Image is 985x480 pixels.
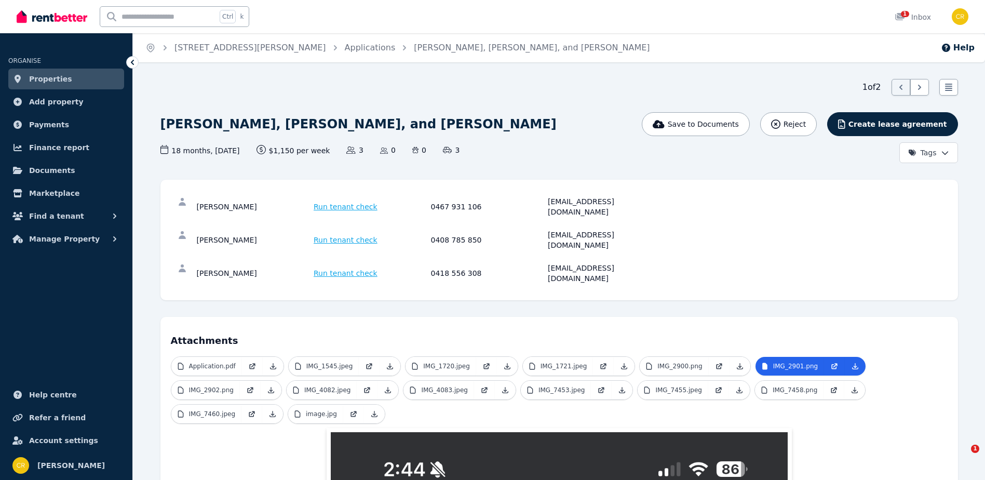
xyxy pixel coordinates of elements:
[29,233,100,245] span: Manage Property
[523,357,593,376] a: IMG_1721.jpeg
[314,268,377,278] span: Run tenant check
[8,91,124,112] a: Add property
[755,357,824,376] a: IMG_2901.png
[8,229,124,249] button: Manage Property
[8,430,124,451] a: Account settings
[668,119,739,129] span: Save to Documents
[240,12,244,21] span: k
[952,8,968,25] img: Charles Russell-Smith
[950,445,975,470] iframe: Intercom live chat
[406,357,476,376] a: IMG_1720.jpeg
[844,381,865,399] a: Download Attachment
[8,407,124,428] a: Refer a friend
[197,263,311,284] div: [PERSON_NAME]
[495,381,516,399] a: Download Attachment
[729,381,750,399] a: Download Attachment
[12,457,29,474] img: Charles Russell-Smith
[220,10,236,23] span: Ctrl
[421,386,468,394] p: IMG_4083.jpeg
[29,389,77,401] span: Help centre
[423,362,470,370] p: IMG_1720.jpeg
[538,386,585,394] p: IMG_7453.jpeg
[8,183,124,204] a: Marketplace
[8,384,124,405] a: Help centre
[174,43,326,52] a: [STREET_ADDRESS][PERSON_NAME]
[8,114,124,135] a: Payments
[642,112,750,136] button: Save to Documents
[160,116,557,132] h1: [PERSON_NAME], [PERSON_NAME], and [PERSON_NAME]
[29,164,75,177] span: Documents
[655,386,702,394] p: IMG_7455.jpeg
[657,362,702,370] p: IMG_2900.png
[377,381,398,399] a: Download Attachment
[346,145,363,155] span: 3
[845,357,866,376] a: Download Attachment
[287,381,357,399] a: IMG_4082.jpeg
[380,357,400,376] a: Download Attachment
[548,230,662,250] div: [EMAIL_ADDRESS][DOMAIN_NAME]
[240,381,261,399] a: Open in new Tab
[17,9,87,24] img: RentBetter
[241,405,262,423] a: Open in new Tab
[257,145,330,156] span: $1,150 per week
[773,362,818,370] p: IMG_2901.png
[289,357,359,376] a: IMG_1545.jpeg
[171,381,240,399] a: IMG_2902.png
[730,357,750,376] a: Download Attachment
[314,202,377,212] span: Run tenant check
[476,357,497,376] a: Open in new Tab
[474,381,495,399] a: Open in new Tab
[431,263,545,284] div: 0418 556 308
[638,381,708,399] a: IMG_7455.jpeg
[640,357,708,376] a: IMG_2900.png
[263,357,284,376] a: Download Attachment
[364,405,385,423] a: Download Attachment
[37,459,105,472] span: [PERSON_NAME]
[29,411,86,424] span: Refer a friend
[431,230,545,250] div: 0408 785 850
[189,410,236,418] p: IMG_7460.jpeg
[709,357,730,376] a: Open in new Tab
[304,386,351,394] p: IMG_4082.jpeg
[414,43,650,52] a: [PERSON_NAME], [PERSON_NAME], and [PERSON_NAME]
[431,196,545,217] div: 0467 931 106
[403,381,474,399] a: IMG_4083.jpeg
[171,405,242,423] a: IMG_7460.jpeg
[824,357,845,376] a: Open in new Tab
[29,73,72,85] span: Properties
[755,381,824,399] a: IMG_7458.png
[359,357,380,376] a: Open in new Tab
[197,230,311,250] div: [PERSON_NAME]
[824,381,844,399] a: Open in new Tab
[29,96,84,108] span: Add property
[345,43,396,52] a: Applications
[591,381,612,399] a: Open in new Tab
[261,381,281,399] a: Download Attachment
[314,235,377,245] span: Run tenant check
[773,386,817,394] p: IMG_7458.png
[133,33,663,62] nav: Breadcrumb
[971,445,979,453] span: 1
[29,187,79,199] span: Marketplace
[593,357,614,376] a: Open in new Tab
[612,381,632,399] a: Download Attachment
[343,405,364,423] a: Open in new Tab
[8,69,124,89] a: Properties
[521,381,591,399] a: IMG_7453.jpeg
[197,196,311,217] div: [PERSON_NAME]
[895,12,931,22] div: Inbox
[380,145,396,155] span: 0
[760,112,817,136] button: Reject
[306,410,337,418] p: image.jpg
[908,148,937,158] span: Tags
[614,357,635,376] a: Download Attachment
[29,210,84,222] span: Find a tenant
[171,357,242,376] a: Application.pdf
[171,327,948,348] h4: Attachments
[941,42,975,54] button: Help
[8,137,124,158] a: Finance report
[288,405,343,423] a: image.jpg
[548,196,662,217] div: [EMAIL_ADDRESS][DOMAIN_NAME]
[29,141,89,154] span: Finance report
[8,206,124,226] button: Find a tenant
